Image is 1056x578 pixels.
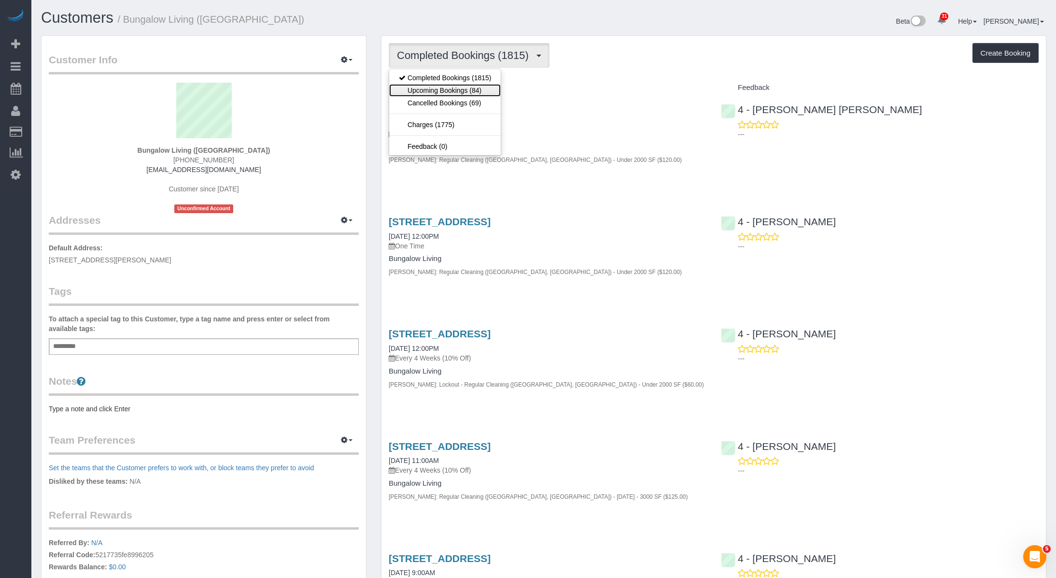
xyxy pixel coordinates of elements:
a: $0.00 [109,563,126,571]
a: [STREET_ADDRESS] [389,216,491,227]
h4: Feedback [721,84,1039,92]
a: Charges (1775) [389,118,501,131]
p: --- [738,242,1039,251]
a: Feedback (0) [389,140,501,153]
legend: Customer Info [49,53,359,74]
a: 4 - [PERSON_NAME] [PERSON_NAME] [721,104,922,115]
iframe: Intercom live chat [1023,545,1046,568]
p: Every 4 Weeks (10% Off) [389,465,706,475]
p: --- [738,130,1039,139]
button: Completed Bookings (1815) [389,43,549,68]
h4: Service [389,84,706,92]
button: Create Booking [972,43,1039,63]
img: New interface [910,15,926,28]
p: --- [738,466,1039,476]
small: [PERSON_NAME]: Regular Cleaning ([GEOGRAPHIC_DATA], [GEOGRAPHIC_DATA]) - Under 2000 SF ($120.00) [389,157,682,163]
span: [PHONE_NUMBER] [173,156,234,164]
a: [PERSON_NAME] [984,17,1044,25]
small: / Bungalow Living ([GEOGRAPHIC_DATA]) [118,14,305,25]
h4: Bungalow Living [389,479,706,488]
p: One Time [389,241,706,251]
p: Every 4 Weeks (10% Off) [389,129,706,139]
a: Cancelled Bookings (69) [389,97,501,109]
a: Customers [41,9,113,26]
a: [DATE] 12:00PM [389,232,439,240]
a: Upcoming Bookings (84) [389,84,501,97]
span: Completed Bookings (1815) [397,49,534,61]
a: Completed Bookings (1815) [389,72,501,84]
p: Every 4 Weeks (10% Off) [389,353,706,363]
span: Customer since [DATE] [169,185,239,193]
a: 31 [932,10,951,31]
span: Unconfirmed Account [174,204,233,213]
span: 31 [940,13,948,20]
a: 4 - [PERSON_NAME] [721,216,836,227]
span: [STREET_ADDRESS][PERSON_NAME] [49,256,171,264]
legend: Notes [49,374,359,396]
small: [PERSON_NAME]: Lockout - Regular Cleaning ([GEOGRAPHIC_DATA], [GEOGRAPHIC_DATA]) - Under 2000 SF ... [389,381,704,388]
small: [PERSON_NAME]: Regular Cleaning ([GEOGRAPHIC_DATA], [GEOGRAPHIC_DATA]) - Under 2000 SF ($120.00) [389,269,682,275]
legend: Tags [49,284,359,306]
a: [DATE] 11:00AM [389,457,439,464]
a: 4 - [PERSON_NAME] [721,441,836,452]
a: Set the teams that the Customer prefers to work with, or block teams they prefer to avoid [49,464,314,472]
span: 5 [1043,545,1051,553]
span: N/A [129,477,141,485]
img: Automaid Logo [6,10,25,23]
h4: Bungalow Living [389,255,706,263]
strong: Bungalow Living ([GEOGRAPHIC_DATA]) [138,146,270,154]
label: Default Address: [49,243,103,253]
legend: Referral Rewards [49,508,359,530]
a: 4 - [PERSON_NAME] [721,553,836,564]
label: To attach a special tag to this Customer, type a tag name and press enter or select from availabl... [49,314,359,333]
a: [STREET_ADDRESS] [389,328,491,339]
label: Disliked by these teams: [49,477,127,486]
h4: Bungalow Living [389,367,706,376]
a: Help [958,17,977,25]
a: [EMAIL_ADDRESS][DOMAIN_NAME] [146,166,261,173]
a: [DATE] 9:00AM [389,569,435,577]
a: [STREET_ADDRESS] [389,553,491,564]
label: Referral Code: [49,550,95,560]
legend: Team Preferences [49,433,359,455]
label: Referred By: [49,538,89,548]
a: [STREET_ADDRESS] [389,441,491,452]
small: [PERSON_NAME]: Regular Cleaning ([GEOGRAPHIC_DATA], [GEOGRAPHIC_DATA]) - [DATE] - 3000 SF ($125.00) [389,493,688,500]
pre: Type a note and click Enter [49,404,359,414]
a: N/A [91,539,102,547]
a: Beta [896,17,926,25]
p: --- [738,354,1039,363]
h4: Bungalow Living [389,143,706,151]
a: [DATE] 12:00PM [389,345,439,352]
a: 4 - [PERSON_NAME] [721,328,836,339]
label: Rewards Balance: [49,562,107,572]
p: 5217735fe8996205 [49,538,359,574]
